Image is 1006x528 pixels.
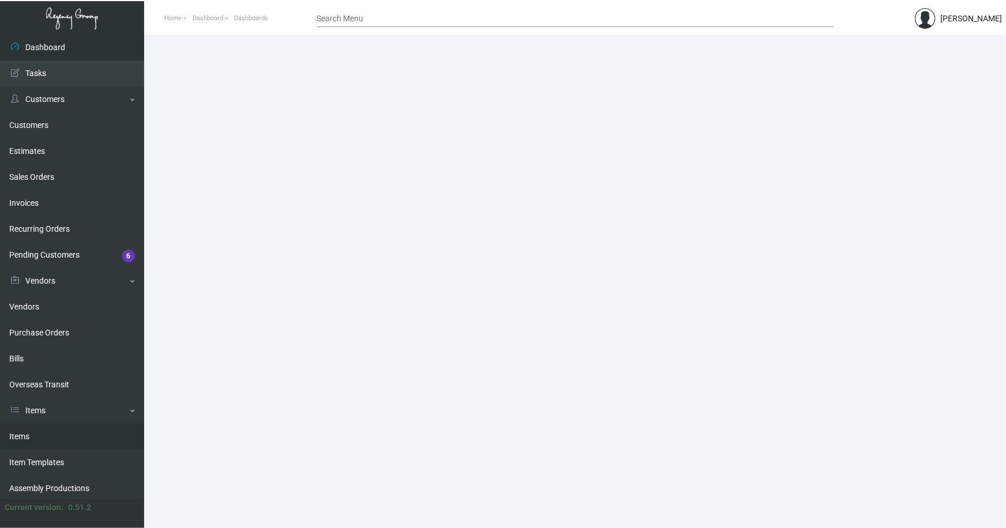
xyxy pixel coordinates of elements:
div: [PERSON_NAME] [940,13,1002,25]
div: Current version: [5,501,63,514]
img: admin@bootstrapmaster.com [915,8,936,29]
span: Home [164,14,182,22]
span: Dashboards [234,14,268,22]
span: Dashboard [193,14,223,22]
div: 0.51.2 [68,501,91,514]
